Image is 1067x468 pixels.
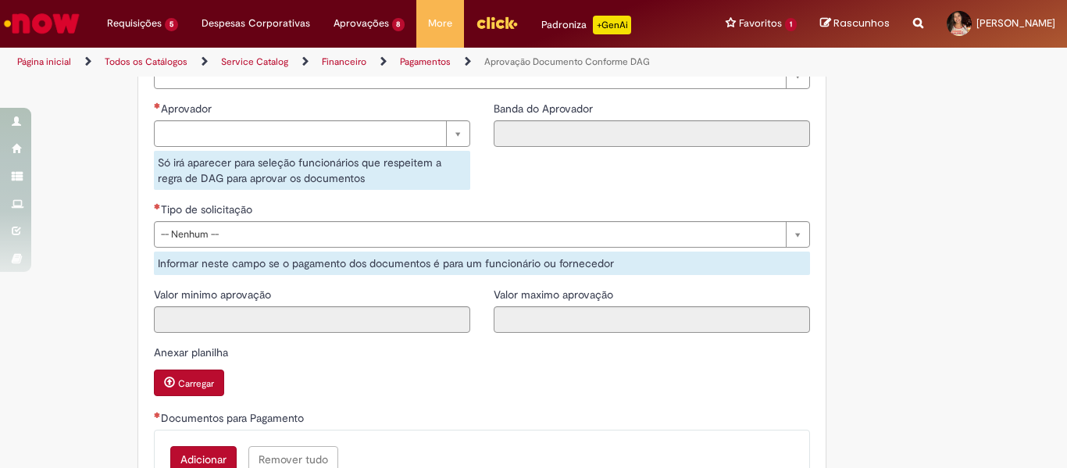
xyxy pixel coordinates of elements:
[976,16,1055,30] span: [PERSON_NAME]
[154,345,231,359] span: Anexar planilha
[494,102,596,116] span: Somente leitura - Banda do Aprovador
[105,55,187,68] a: Todos os Catálogos
[593,16,631,34] p: +GenAi
[154,252,810,275] div: Informar neste campo se o pagamento dos documentos é para um funcionário ou fornecedor
[392,18,405,31] span: 8
[154,151,470,190] div: Só irá aparecer para seleção funcionários que respeitem a regra de DAG para aprovar os documentos
[494,101,596,116] label: Somente leitura - Banda do Aprovador
[161,102,215,116] span: Aprovador
[165,18,178,31] span: 5
[161,411,307,425] span: Documentos para Pagamento
[739,16,782,31] span: Favoritos
[154,306,470,333] input: Valor minimo aprovação
[154,412,161,418] span: Necessários
[2,8,82,39] img: ServiceNow
[334,16,389,31] span: Aprovações
[494,306,810,333] input: Valor maximo aprovação
[833,16,890,30] span: Rascunhos
[400,55,451,68] a: Pagamentos
[476,11,518,34] img: click_logo_yellow_360x200.png
[161,222,778,247] span: -- Nenhum --
[494,287,616,302] label: Somente leitura - Valor maximo aprovação
[154,203,161,209] span: Necessários
[107,16,162,31] span: Requisições
[178,377,214,390] small: Carregar
[154,120,470,147] a: Limpar campo Aprovador
[154,102,161,109] span: Necessários
[154,370,224,396] button: Carregar anexo de Anexar planilha
[322,55,366,68] a: Financeiro
[154,287,274,302] label: Somente leitura - Valor minimo aprovação
[17,55,71,68] a: Página inicial
[785,18,797,31] span: 1
[484,55,650,68] a: Aprovação Documento Conforme DAG
[161,202,255,216] span: Tipo de solicitação
[202,16,310,31] span: Despesas Corporativas
[541,16,631,34] div: Padroniza
[494,120,810,147] input: Banda do Aprovador
[820,16,890,31] a: Rascunhos
[428,16,452,31] span: More
[221,55,288,68] a: Service Catalog
[12,48,700,77] ul: Trilhas de página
